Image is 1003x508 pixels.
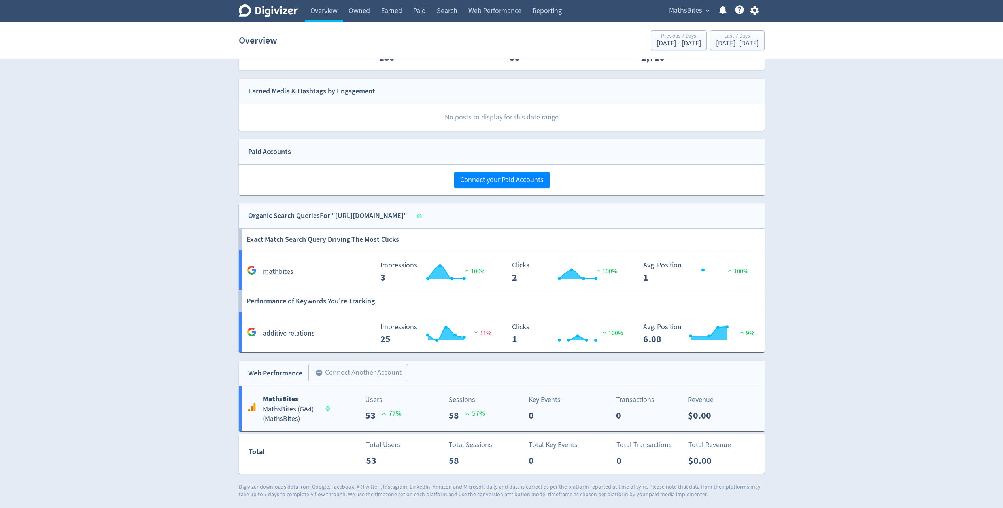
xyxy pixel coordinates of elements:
button: Previous 7 Days[DATE] - [DATE] [651,30,707,50]
p: Total Users [366,440,400,450]
svg: Clicks 1 [508,323,627,344]
a: additive relations Impressions 25 Impressions 25 11% Clicks 1 Clicks 1 100% Avg. Position 6.08 Av... [239,312,765,352]
p: Users [365,394,402,405]
svg: Avg. Position 1 [639,262,758,282]
p: 57 % [465,408,485,419]
p: $0.00 [688,408,718,423]
button: Connect your Paid Accounts [454,172,550,188]
span: 100% [463,267,485,275]
svg: Impressions 3 [376,262,495,282]
p: 0 [616,408,627,423]
h5: mathbites [263,267,293,277]
span: 11% [472,329,491,337]
p: Total Revenue [688,440,731,450]
div: [DATE] - [DATE] [657,40,701,47]
img: positive-performance.svg [601,329,608,335]
p: 0 [529,453,540,468]
p: 0 [529,408,540,423]
div: [DATE] - [DATE] [716,40,759,47]
div: Total [249,446,326,461]
button: Last 7 Days[DATE]- [DATE] [710,30,765,50]
p: Total Transactions [616,440,672,450]
img: negative-performance.svg [472,329,480,335]
a: MathsBitesMathsBites (GA4)(MathsBites)Users53 77%Sessions58 57%Key Events0Transactions0Revenue$0.00 [239,386,765,431]
h6: Exact Match Search Query Driving The Most Clicks [247,229,399,250]
p: Sessions [449,394,485,405]
img: positive-performance.svg [595,267,603,273]
p: Transactions [616,394,654,405]
svg: Impressions 25 [376,323,495,344]
a: Connect your Paid Accounts [454,175,550,184]
p: Key Events [529,394,561,405]
a: mathbites Impressions 3 Impressions 3 100% Clicks 2 Clicks 2 100% Avg. Position 1 Avg. Position 1... [239,250,765,290]
div: Previous 7 Days [657,33,701,40]
p: $0.00 [688,453,718,468]
h5: MathsBites (GA4) ( MathsBites ) [263,405,318,424]
h5: additive relations [263,329,315,338]
p: No posts to display for this date range [239,104,765,131]
span: Data last synced: 12 Aug 2025, 4:02pm (AEST) [325,406,332,411]
span: 100% [726,267,748,275]
svg: Google Analytics [247,402,257,412]
svg: Avg. Position 6.08 [639,323,758,344]
span: Connect your Paid Accounts [460,176,544,184]
div: Earned Media & Hashtags by Engagement [248,85,375,97]
span: add_circle [315,369,323,377]
a: Connect Another Account [302,365,408,381]
p: 53 [365,408,382,423]
p: 58 [449,408,465,423]
p: 53 [366,453,383,468]
div: Web Performance [248,368,302,379]
img: positive-performance.svg [463,267,471,273]
span: MathsBites [669,4,702,17]
div: Organic Search Queries For "[URL][DOMAIN_NAME]" [248,210,407,222]
p: 77 % [382,408,402,419]
p: 58 [449,453,465,468]
svg: Clicks 2 [508,262,627,282]
p: 0 [616,453,628,468]
h6: Performance of Keywords You're Tracking [247,290,375,312]
h1: Overview [239,28,277,53]
p: Digivizer downloads data from Google, Facebook, X (Twitter), Instagram, LinkedIn, Amazon and Micr... [239,483,765,499]
img: positive-performance.svg [726,267,734,273]
p: Total Sessions [449,440,492,450]
b: MathsBites [263,394,298,404]
svg: Google Analytics [247,327,257,337]
span: expand_more [704,7,711,14]
div: Last 7 Days [716,33,759,40]
p: Revenue [688,394,718,405]
span: Data last synced: 13 Aug 2025, 3:02am (AEST) [417,214,424,218]
span: 9% [738,329,754,337]
div: Paid Accounts [248,146,291,157]
span: 100% [601,329,623,337]
button: MathsBites [666,4,712,17]
p: Total Key Events [529,440,578,450]
img: positive-performance.svg [738,329,746,335]
svg: Google Analytics [247,265,257,275]
button: Connect Another Account [308,364,408,381]
span: 100% [595,267,617,275]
